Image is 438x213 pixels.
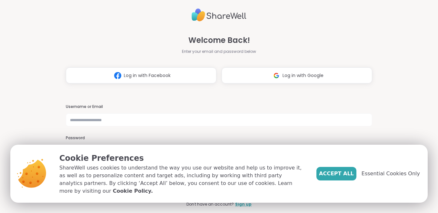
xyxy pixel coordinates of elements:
[362,170,420,178] span: Essential Cookies Only
[192,6,246,24] img: ShareWell Logo
[113,187,153,195] a: Cookie Policy.
[270,70,283,82] img: ShareWell Logomark
[59,152,306,164] p: Cookie Preferences
[112,70,124,82] img: ShareWell Logomark
[66,135,373,141] h3: Password
[186,201,234,207] span: Don't have an account?
[59,164,306,195] p: ShareWell uses cookies to understand the way you use our website and help us to improve it, as we...
[283,72,324,79] span: Log in with Google
[124,72,171,79] span: Log in with Facebook
[66,67,216,83] button: Log in with Facebook
[222,67,372,83] button: Log in with Google
[235,201,252,207] a: Sign up
[66,104,373,110] h3: Username or Email
[188,34,250,46] span: Welcome Back!
[182,49,256,54] span: Enter your email and password below
[316,167,356,180] button: Accept All
[319,170,354,178] span: Accept All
